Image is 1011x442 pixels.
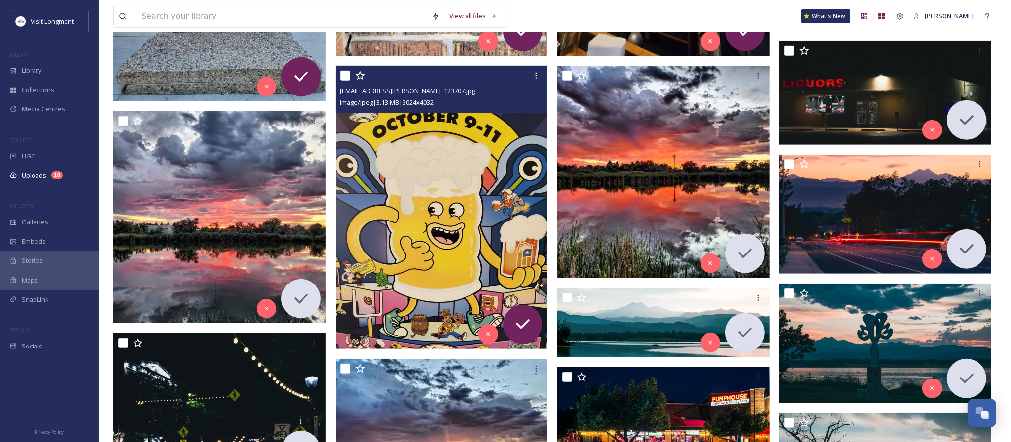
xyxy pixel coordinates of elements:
[22,152,35,161] span: UGC
[557,66,770,278] img: ext_1758035587.839134_dave@gardengatefarm.com-inbound9142599061249037179.jpg
[22,256,43,265] span: Stories
[444,6,502,26] a: View all files
[779,41,992,145] img: ext_1752524012.457856_brian.gibson83@gmail.com-20250712-Longmont-21.jpg
[22,237,46,246] span: Embeds
[22,218,48,227] span: Galleries
[10,202,33,210] span: WIDGETS
[22,295,49,304] span: SnapLink
[16,16,26,26] img: longmont.jpg
[10,51,27,58] span: MEDIA
[22,104,65,114] span: Media Centres
[909,6,978,26] a: [PERSON_NAME]
[51,171,63,179] div: 10
[925,11,974,20] span: [PERSON_NAME]
[35,429,64,435] span: Privacy Policy
[22,85,54,95] span: Collections
[340,98,434,107] span: image/jpeg | 3.13 MB | 3024 x 4032
[113,111,326,323] img: ext_1758035587.848082_dave@gardengatefarm.com-inbound1623966077119476114.jpg
[557,288,770,357] img: ext_1752524013.506654_brian.gibson83@gmail.com-20250712-Longmont-01.jpg
[22,276,38,285] span: Maps
[22,342,42,351] span: Socials
[136,5,427,27] input: Search your library
[10,136,31,144] span: COLLECT
[22,66,41,75] span: Library
[968,399,996,427] button: Open Chat
[35,425,64,437] a: Privacy Policy
[340,86,475,95] span: [EMAIL_ADDRESS][PERSON_NAME]_123707.jpg
[22,171,46,180] span: Uploads
[779,284,992,403] img: ext_1752524009.957361_brian.gibson83@gmail.com-20250712-Longmont-13.jpg
[801,9,850,23] a: What's New
[31,17,74,26] span: Visit Longmont
[336,66,548,349] img: ext_1759091586.850894_gabe@knezek.net-20250928_123707.jpg
[779,155,992,274] img: ext_1752524011.437782_brian.gibson83@gmail.com-20250712-Longmont-16.jpg
[10,326,30,334] span: SOCIALS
